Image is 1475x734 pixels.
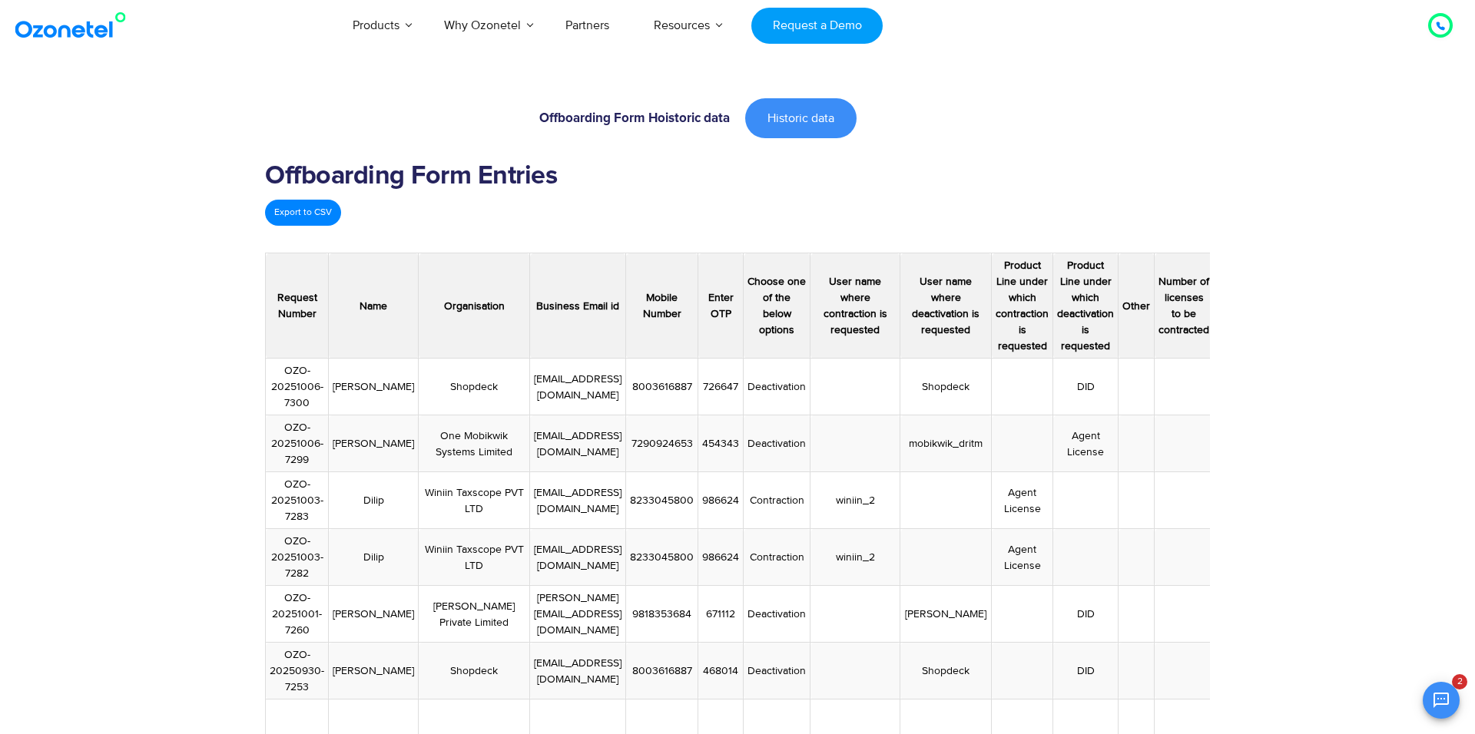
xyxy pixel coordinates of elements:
td: Deactivation [744,643,810,699]
td: [EMAIL_ADDRESS][DOMAIN_NAME] [530,415,626,472]
td: Deactivation [744,586,810,643]
td: 7290924653 [626,415,698,472]
td: 726647 [698,359,744,415]
td: 9818353684 [626,586,698,643]
td: [EMAIL_ADDRESS][DOMAIN_NAME] [530,643,626,699]
th: Name [329,253,419,359]
td: 986624 [698,472,744,529]
td: 8003616887 [626,643,698,699]
td: DID [1053,586,1119,643]
th: User name where contraction is requested [810,253,900,359]
td: Agent License [992,472,1053,529]
a: Request a Demo [751,8,883,44]
td: 8233045800 [626,529,698,586]
td: OZO-20251003-7283 [266,472,329,529]
td: Winiin Taxscope PVT LTD [419,529,530,586]
span: Historic data [767,112,834,124]
td: [EMAIL_ADDRESS][DOMAIN_NAME] [530,529,626,586]
td: Dilip [329,529,419,586]
td: [PERSON_NAME] [329,415,419,472]
td: [PERSON_NAME] [900,586,992,643]
button: Open chat [1423,682,1460,719]
td: winiin_2 [810,472,900,529]
td: Agent License [992,529,1053,586]
td: Shopdeck [900,359,992,415]
td: One Mobikwik Systems Limited [419,415,530,472]
th: Choose one of the below options [744,253,810,359]
a: Export to CSV [265,200,341,226]
td: 454343 [698,415,744,472]
td: Agent License [1053,415,1119,472]
td: [PERSON_NAME] Private Limited [419,586,530,643]
td: mobikwik_dritm [900,415,992,472]
td: Dilip [329,472,419,529]
td: [PERSON_NAME] [329,359,419,415]
th: Enter OTP [698,253,744,359]
td: OZO-20251006-7299 [266,415,329,472]
td: [EMAIL_ADDRESS][DOMAIN_NAME] [530,359,626,415]
td: Contraction [744,472,810,529]
td: 8233045800 [626,472,698,529]
td: 671112 [698,586,744,643]
h2: Offboarding Form Entries [265,161,1210,192]
td: Shopdeck [900,643,992,699]
td: Winiin Taxscope PVT LTD [419,472,530,529]
th: Business Email id [530,253,626,359]
td: Shopdeck [419,643,530,699]
th: Product Line under which contraction is requested [992,253,1053,359]
td: Deactivation [744,415,810,472]
th: Number of licenses to be contracted [1155,253,1214,359]
td: Contraction [744,529,810,586]
td: OZO-20251003-7282 [266,529,329,586]
td: [EMAIL_ADDRESS][DOMAIN_NAME] [530,472,626,529]
td: DID [1053,643,1119,699]
td: Shopdeck [419,359,530,415]
a: Historic data [745,98,857,138]
td: [PERSON_NAME] [329,586,419,643]
th: User name where deactivation is requested [900,253,992,359]
th: Request Number [266,253,329,359]
td: OZO-20251001-7260 [266,586,329,643]
th: Other [1119,253,1155,359]
td: [PERSON_NAME][EMAIL_ADDRESS][DOMAIN_NAME] [530,586,626,643]
td: DID [1053,359,1119,415]
td: [PERSON_NAME] [329,643,419,699]
td: 986624 [698,529,744,586]
span: 2 [1452,674,1467,689]
th: Organisation [419,253,530,359]
td: OZO-20251006-7300 [266,359,329,415]
td: 468014 [698,643,744,699]
h6: Offboarding Form Hoistoric data [273,112,730,125]
td: OZO-20250930-7253 [266,643,329,699]
td: winiin_2 [810,529,900,586]
td: 8003616887 [626,359,698,415]
th: Product Line under which deactivation is requested [1053,253,1119,359]
td: Deactivation [744,359,810,415]
th: Mobile Number [626,253,698,359]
